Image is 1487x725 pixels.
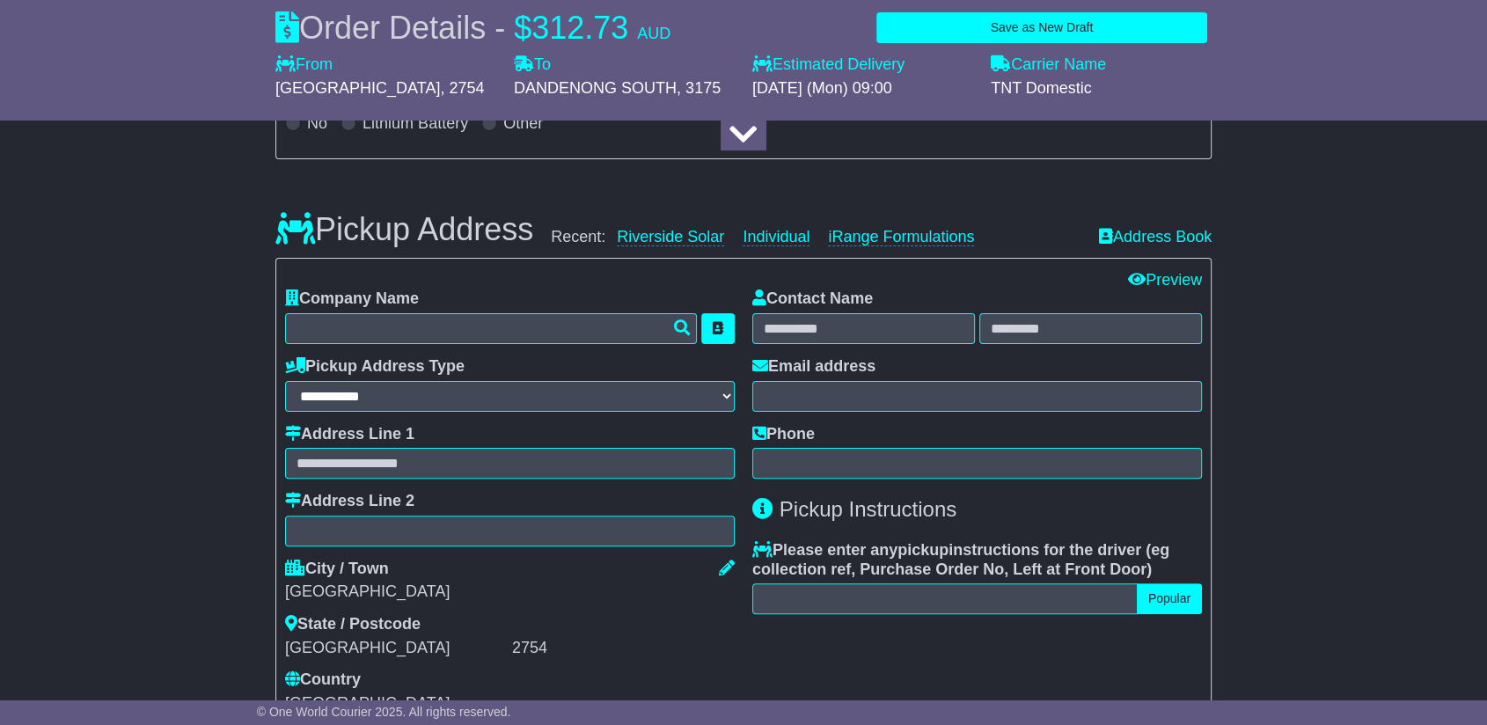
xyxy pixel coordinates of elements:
[514,79,677,97] span: DANDENONG SOUTH
[617,228,724,246] a: Riverside Solar
[275,55,333,75] label: From
[440,79,484,97] span: , 2754
[512,639,735,658] div: 2754
[743,228,809,246] a: Individual
[1099,228,1212,247] a: Address Book
[752,541,1202,579] label: Please enter any instructions for the driver ( )
[991,55,1106,75] label: Carrier Name
[1128,271,1202,289] a: Preview
[275,9,670,47] div: Order Details -
[285,425,414,444] label: Address Line 1
[876,12,1207,43] button: Save as New Draft
[752,55,973,75] label: Estimated Delivery
[285,582,735,602] div: [GEOGRAPHIC_DATA]
[551,228,1081,247] div: Recent:
[285,615,421,634] label: State / Postcode
[752,357,875,377] label: Email address
[285,492,414,511] label: Address Line 2
[514,55,551,75] label: To
[752,289,873,309] label: Contact Name
[285,670,361,690] label: Country
[677,79,721,97] span: , 3175
[285,289,419,309] label: Company Name
[752,79,973,99] div: [DATE] (Mon) 09:00
[637,25,670,42] span: AUD
[752,541,1169,578] span: eg collection ref, Purchase Order No, Left at Front Door
[275,212,533,247] h3: Pickup Address
[275,79,440,97] span: [GEOGRAPHIC_DATA]
[285,639,508,658] div: [GEOGRAPHIC_DATA]
[991,79,1212,99] div: TNT Domestic
[897,541,949,559] span: pickup
[285,694,450,712] span: [GEOGRAPHIC_DATA]
[285,357,465,377] label: Pickup Address Type
[1137,583,1202,614] button: Popular
[257,705,511,719] span: © One World Courier 2025. All rights reserved.
[285,560,389,579] label: City / Town
[752,425,815,444] label: Phone
[828,228,974,246] a: iRange Formulations
[780,497,956,521] span: Pickup Instructions
[531,10,628,46] span: 312.73
[514,10,531,46] span: $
